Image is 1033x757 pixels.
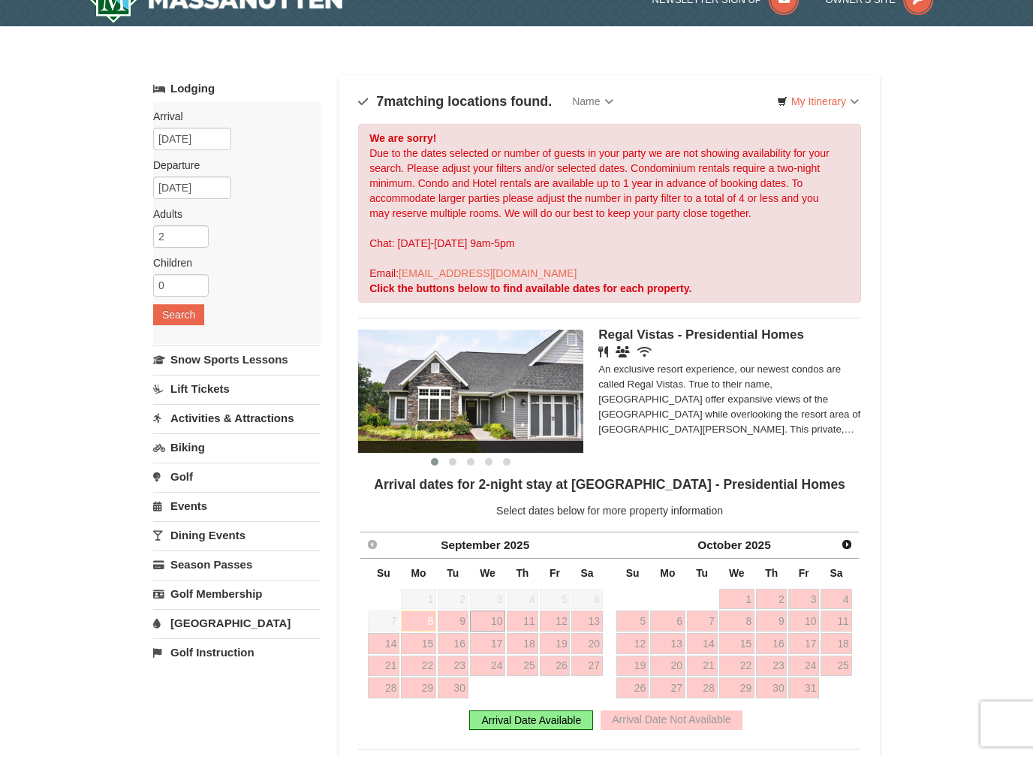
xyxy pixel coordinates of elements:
[650,633,685,654] a: 13
[719,656,755,677] a: 22
[369,282,691,294] strong: Click the buttons below to find available dates for each property.
[540,656,571,677] a: 26
[153,433,321,461] a: Biking
[696,567,708,579] span: Tuesday
[571,589,602,610] span: 6
[650,611,685,632] a: 6
[358,94,552,109] h4: matching locations found.
[507,656,538,677] a: 25
[719,611,755,632] a: 8
[368,611,400,632] span: 7
[719,677,755,698] a: 29
[687,677,718,698] a: 28
[616,677,649,698] a: 26
[153,404,321,432] a: Activities & Attractions
[571,611,602,632] a: 13
[153,158,309,173] label: Departure
[626,567,640,579] span: Sunday
[358,477,861,492] h4: Arrival dates for 2-night stay at [GEOGRAPHIC_DATA] - Presidential Homes
[687,656,718,677] a: 21
[571,633,602,654] a: 20
[507,611,538,632] a: 11
[401,611,436,632] a: 8
[637,346,652,357] i: Wireless Internet (free)
[516,567,529,579] span: Thursday
[756,589,787,610] a: 2
[401,589,436,610] span: 1
[401,656,436,677] a: 22
[550,567,560,579] span: Friday
[687,611,718,632] a: 7
[153,109,309,124] label: Arrival
[401,633,436,654] a: 15
[821,656,851,677] a: 25
[540,633,571,654] a: 19
[377,567,390,579] span: Sunday
[470,633,506,654] a: 17
[788,611,819,632] a: 10
[153,75,321,102] a: Lodging
[540,611,571,632] a: 12
[616,633,649,654] a: 12
[153,550,321,578] a: Season Passes
[745,538,771,551] span: 2025
[821,611,851,632] a: 11
[399,267,577,279] a: [EMAIL_ADDRESS][DOMAIN_NAME]
[581,567,594,579] span: Saturday
[153,345,321,373] a: Snow Sports Lessons
[660,567,675,579] span: Monday
[376,94,384,109] span: 7
[438,633,468,654] a: 16
[729,567,745,579] span: Wednesday
[153,255,309,270] label: Children
[765,567,778,579] span: Thursday
[598,362,861,437] div: An exclusive resort experience, our newest condos are called Regal Vistas. True to their name, [G...
[470,656,506,677] a: 24
[153,638,321,666] a: Golf Instruction
[153,521,321,549] a: Dining Events
[153,580,321,608] a: Golf Membership
[366,538,378,550] span: Prev
[153,609,321,637] a: [GEOGRAPHIC_DATA]
[601,710,742,730] div: Arrival Date Not Available
[697,538,742,551] span: October
[836,534,857,555] a: Next
[480,567,495,579] span: Wednesday
[598,327,804,342] span: Regal Vistas - Presidential Homes
[470,589,506,610] span: 3
[650,656,685,677] a: 20
[368,656,400,677] a: 21
[438,677,468,698] a: 30
[841,538,853,550] span: Next
[507,589,538,610] span: 4
[438,656,468,677] a: 23
[767,90,869,113] a: My Itinerary
[756,611,787,632] a: 9
[756,656,787,677] a: 23
[153,207,309,222] label: Adults
[411,567,426,579] span: Monday
[719,633,755,654] a: 15
[504,538,529,551] span: 2025
[830,567,842,579] span: Saturday
[598,346,608,357] i: Restaurant
[719,589,755,610] a: 1
[469,710,593,730] div: Arrival Date Available
[438,611,468,632] a: 9
[571,656,602,677] a: 27
[153,492,321,520] a: Events
[368,633,400,654] a: 14
[470,611,506,632] a: 10
[153,304,204,325] button: Search
[540,589,571,610] span: 5
[153,375,321,403] a: Lift Tickets
[821,589,851,610] a: 4
[358,124,861,303] div: Due to the dates selected or number of guests in your party we are not showing availability for y...
[362,534,383,555] a: Prev
[496,505,723,517] span: Select dates below for more property information
[153,463,321,490] a: Golf
[447,567,459,579] span: Tuesday
[821,633,851,654] a: 18
[616,346,630,357] i: Banquet Facilities
[756,677,787,698] a: 30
